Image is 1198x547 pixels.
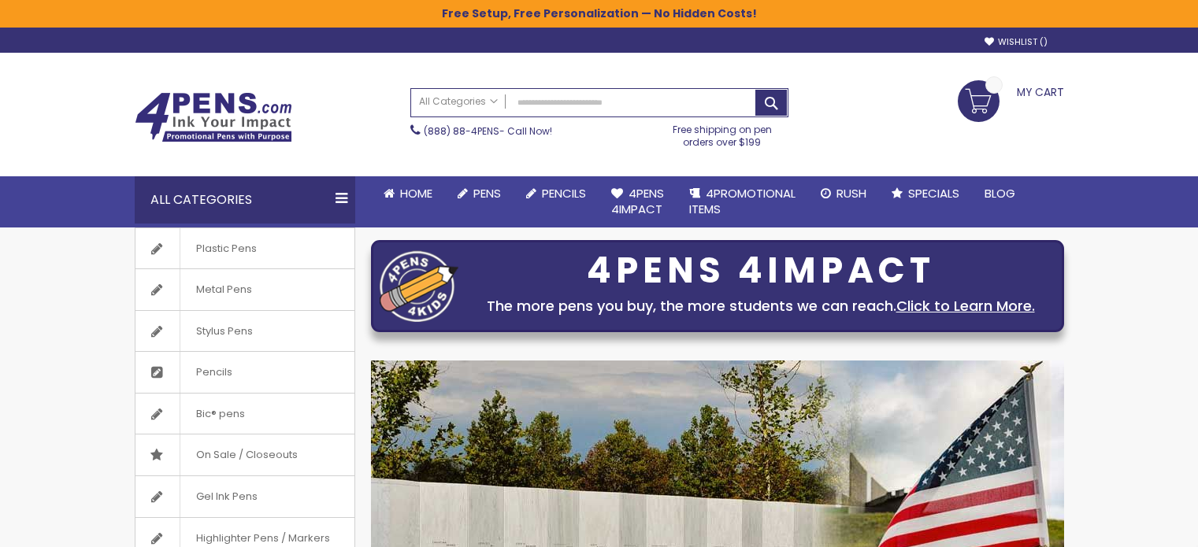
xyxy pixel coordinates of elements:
div: The more pens you buy, the more students we can reach. [466,295,1055,317]
a: Gel Ink Pens [135,476,354,517]
img: four_pen_logo.png [380,250,458,322]
a: Metal Pens [135,269,354,310]
span: On Sale / Closeouts [180,434,313,475]
span: 4PROMOTIONAL ITEMS [689,185,796,217]
a: Blog [972,176,1028,211]
a: Stylus Pens [135,311,354,352]
span: Pencils [180,352,248,393]
a: Pencils [135,352,354,393]
a: Wishlist [985,36,1048,48]
span: Specials [908,185,959,201]
span: 4Pens 4impact [611,185,664,217]
div: 4PENS 4IMPACT [466,254,1055,287]
a: Pens [445,176,514,211]
div: All Categories [135,176,355,224]
span: Plastic Pens [180,228,273,269]
a: Home [371,176,445,211]
div: Free shipping on pen orders over $199 [656,117,788,149]
a: 4PROMOTIONALITEMS [677,176,808,227]
span: Metal Pens [180,269,268,310]
a: 4Pens4impact [599,176,677,227]
span: Pencils [542,185,586,201]
a: Pencils [514,176,599,211]
a: Bic® pens [135,394,354,434]
img: 4Pens Custom Pens and Promotional Products [135,92,292,142]
span: All Categories [419,95,498,108]
span: Rush [836,185,866,201]
span: Gel Ink Pens [180,476,273,517]
span: Bic® pens [180,394,261,434]
a: Click to Learn More. [896,296,1035,316]
a: All Categories [411,89,506,115]
a: Plastic Pens [135,228,354,269]
span: Stylus Pens [180,311,269,352]
a: Rush [808,176,879,211]
span: Home [400,185,432,201]
a: On Sale / Closeouts [135,434,354,475]
a: Specials [879,176,972,211]
a: (888) 88-4PENS [424,124,499,138]
span: Pens [473,185,501,201]
span: Blog [985,185,1015,201]
span: - Call Now! [424,124,552,138]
